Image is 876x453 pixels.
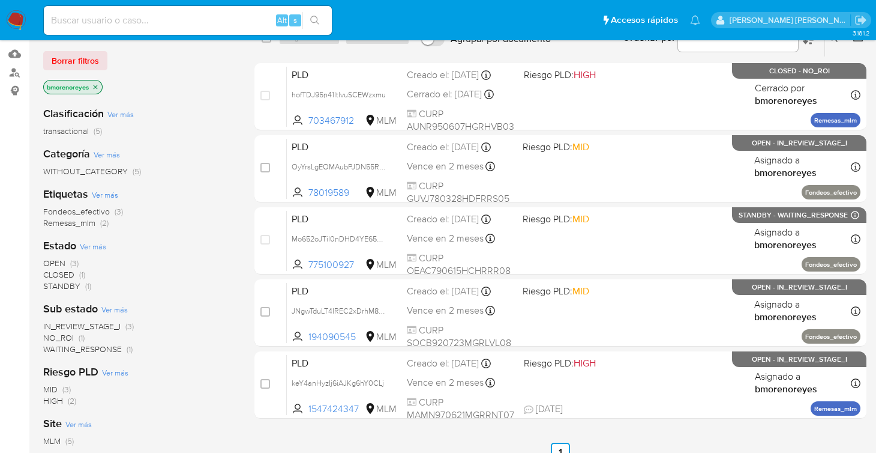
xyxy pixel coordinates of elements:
[302,12,327,29] button: search-icon
[853,28,870,38] span: 3.161.2
[730,14,851,26] p: brenda.morenoreyes@mercadolibre.com.mx
[690,15,700,25] a: Notificaciones
[293,14,297,26] span: s
[854,14,867,26] a: Salir
[44,13,332,28] input: Buscar usuario o caso...
[611,14,678,26] span: Accesos rápidos
[277,14,287,26] span: Alt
